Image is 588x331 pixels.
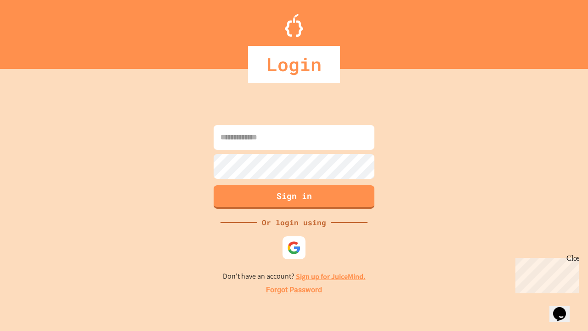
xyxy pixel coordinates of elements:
img: google-icon.svg [287,241,301,255]
div: Chat with us now!Close [4,4,63,58]
div: Or login using [257,217,331,228]
a: Forgot Password [266,285,322,296]
img: Logo.svg [285,14,303,37]
button: Sign in [214,185,374,209]
iframe: chat widget [549,294,579,322]
div: Login [248,46,340,83]
iframe: chat widget [512,254,579,293]
p: Don't have an account? [223,271,366,282]
a: Sign up for JuiceMind. [296,272,366,281]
